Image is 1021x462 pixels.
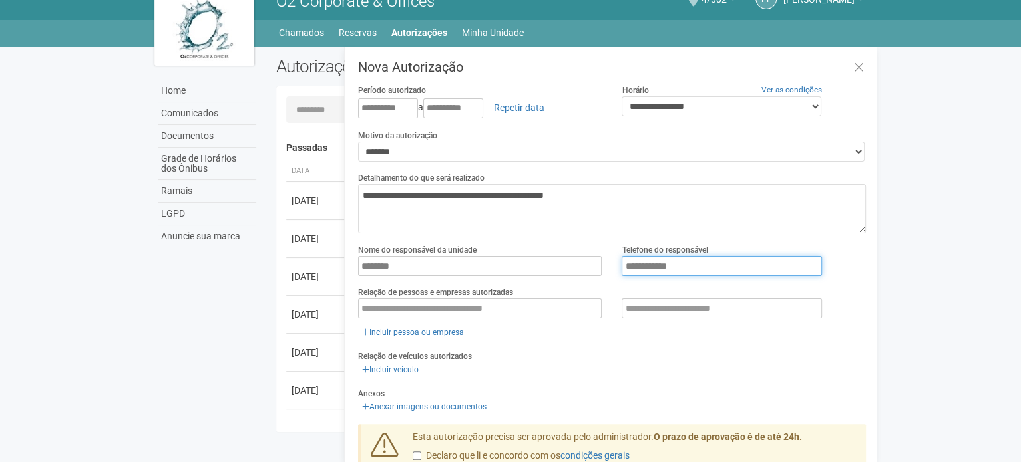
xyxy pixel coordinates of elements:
[358,130,437,142] label: Motivo da autorização
[358,244,477,256] label: Nome do responsável da unidade
[358,60,866,74] h3: Nova Autorização
[358,287,513,298] label: Relação de pessoas e empresas autorizadas
[158,148,256,180] a: Grade de Horários dos Ônibus
[358,96,602,119] div: a
[358,388,385,400] label: Anexos
[158,102,256,125] a: Comunicados
[292,270,341,283] div: [DATE]
[158,225,256,247] a: Anuncie sua marca
[292,421,341,435] div: [DATE]
[358,172,485,184] label: Detalhamento do que será realizado
[292,232,341,245] div: [DATE]
[276,57,561,76] h2: Autorizações
[286,160,346,182] th: Data
[358,325,468,340] a: Incluir pessoa ou empresa
[158,180,256,203] a: Ramais
[413,451,421,460] input: Declaro que li e concordo com oscondições gerais
[292,346,341,359] div: [DATE]
[158,80,256,102] a: Home
[292,308,341,321] div: [DATE]
[286,143,857,153] h4: Passadas
[158,203,256,225] a: LGPD
[279,23,324,42] a: Chamados
[358,84,426,96] label: Período autorizado
[485,96,553,119] a: Repetir data
[358,350,472,362] label: Relação de veículos autorizados
[292,194,341,207] div: [DATE]
[292,384,341,397] div: [DATE]
[158,125,256,148] a: Documentos
[358,400,491,414] a: Anexar imagens ou documentos
[622,84,648,96] label: Horário
[358,362,423,377] a: Incluir veículo
[391,23,447,42] a: Autorizações
[560,450,630,461] a: condições gerais
[761,85,822,94] a: Ver as condições
[622,244,708,256] label: Telefone do responsável
[654,431,802,442] strong: O prazo de aprovação é de até 24h.
[462,23,524,42] a: Minha Unidade
[339,23,377,42] a: Reservas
